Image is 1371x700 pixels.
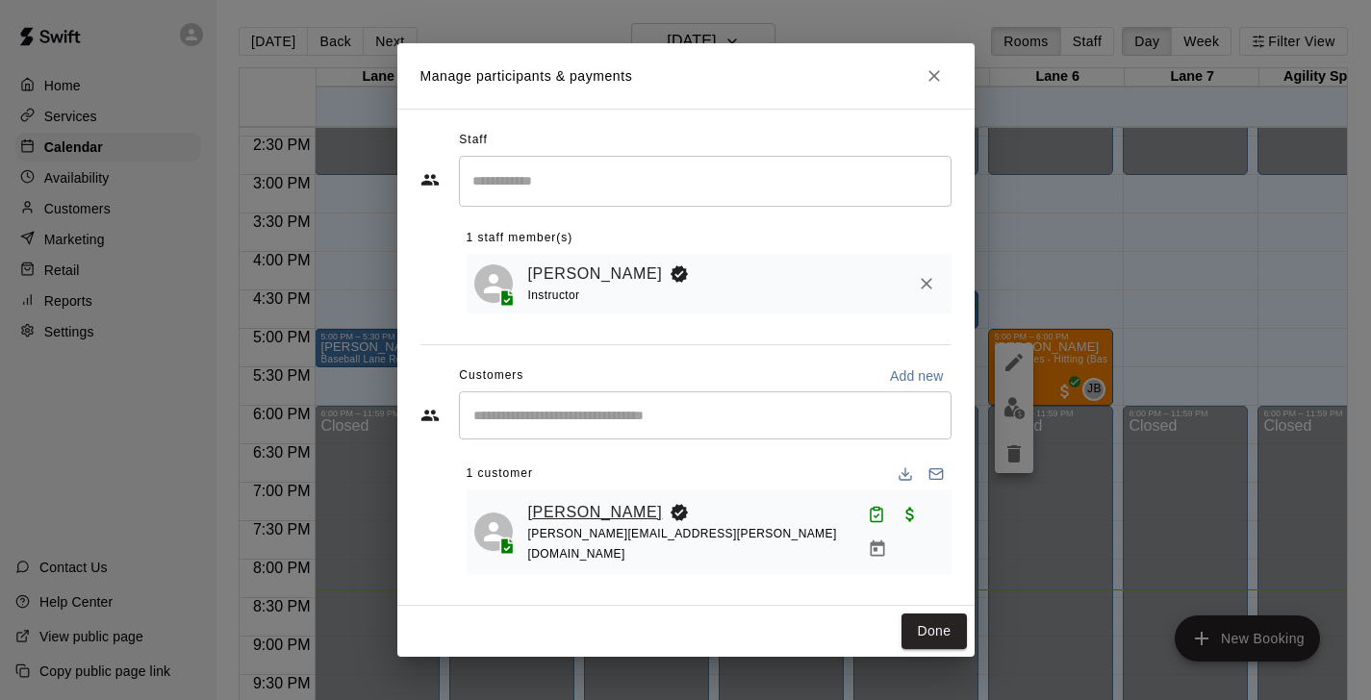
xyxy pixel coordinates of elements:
span: Customers [459,361,523,391]
a: [PERSON_NAME] [528,500,663,525]
button: Remove [909,266,944,301]
button: Close [917,59,952,93]
p: Manage participants & payments [420,66,633,87]
span: 1 customer [467,459,533,489]
p: Add new [890,366,944,386]
button: Email participants [921,459,952,489]
button: Attended [860,498,893,531]
div: Phillip Harper [474,512,513,551]
span: 1 staff member(s) [467,223,573,254]
button: Manage bookings & payment [860,532,895,566]
span: Staff [459,125,487,156]
span: Paid with Card [893,506,927,522]
button: Done [901,613,966,649]
button: Add new [882,361,952,391]
svg: Customers [420,406,440,425]
div: Start typing to search customers... [459,391,952,439]
div: Search staff [459,156,952,207]
svg: Booking Owner [670,503,689,522]
span: Instructor [528,288,580,302]
div: Joseph Bauserman [474,264,513,303]
svg: Staff [420,170,440,189]
svg: Booking Owner [670,264,689,284]
button: Download list [890,459,921,489]
a: [PERSON_NAME] [528,262,663,287]
span: [PERSON_NAME][EMAIL_ADDRESS][PERSON_NAME][DOMAIN_NAME] [528,527,837,561]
